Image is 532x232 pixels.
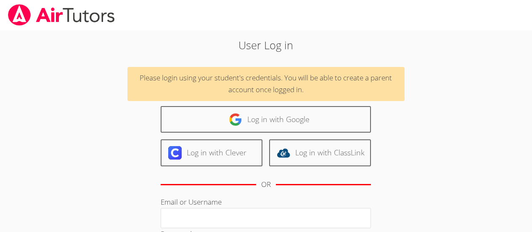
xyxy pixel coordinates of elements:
a: Log in with Clever [161,139,262,166]
img: google-logo-50288ca7cdecda66e5e0955fdab243c47b7ad437acaf1139b6f446037453330a.svg [229,113,242,126]
div: OR [261,179,271,191]
img: clever-logo-6eab21bc6e7a338710f1a6ff85c0baf02591cd810cc4098c63d3a4b26e2feb20.svg [168,146,182,160]
label: Email or Username [161,197,222,207]
a: Log in with Google [161,106,371,133]
div: Please login using your student's credentials. You will be able to create a parent account once l... [127,67,405,101]
h2: User Log in [122,37,410,53]
img: airtutors_banner-c4298cdbf04f3fff15de1276eac7730deb9818008684d7c2e4769d2f7ddbe033.png [7,4,116,26]
a: Log in with ClassLink [269,139,371,166]
img: classlink-logo-d6bb404cc1216ec64c9a2012d9dc4662098be43eaf13dc465df04b49fa7ab582.svg [277,146,290,160]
